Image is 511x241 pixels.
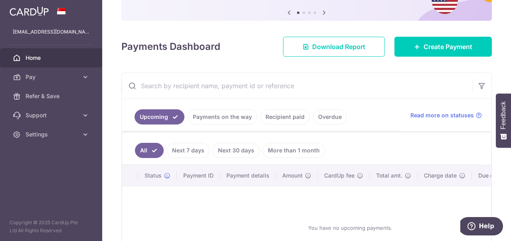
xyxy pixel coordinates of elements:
span: Support [26,111,78,119]
a: Payments on the way [188,109,257,124]
img: CardUp [10,6,49,16]
a: Create Payment [394,37,492,57]
span: Create Payment [424,42,472,51]
a: Read more on statuses [410,111,482,119]
th: Payment details [220,165,276,186]
span: Pay [26,73,78,81]
th: Payment ID [177,165,220,186]
span: CardUp fee [324,172,355,180]
input: Search by recipient name, payment id or reference [122,73,472,99]
iframe: Opens a widget where you can find more information [460,217,503,237]
a: Overdue [313,109,347,124]
h4: Payments Dashboard [121,40,220,54]
span: Home [26,54,78,62]
span: Status [145,172,162,180]
span: Refer & Save [26,92,78,100]
span: Due date [478,172,502,180]
a: Upcoming [135,109,184,124]
a: Next 30 days [213,143,259,158]
span: Download Report [312,42,365,51]
button: Feedback - Show survey [496,93,511,148]
span: Settings [26,130,78,138]
span: Total amt. [376,172,402,180]
a: Recipient paid [260,109,310,124]
a: All [135,143,164,158]
a: More than 1 month [263,143,325,158]
p: [EMAIL_ADDRESS][DOMAIN_NAME] [13,28,89,36]
span: Charge date [424,172,457,180]
a: Next 7 days [167,143,210,158]
span: Feedback [500,101,507,129]
span: Amount [282,172,303,180]
span: Read more on statuses [410,111,474,119]
a: Download Report [283,37,385,57]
